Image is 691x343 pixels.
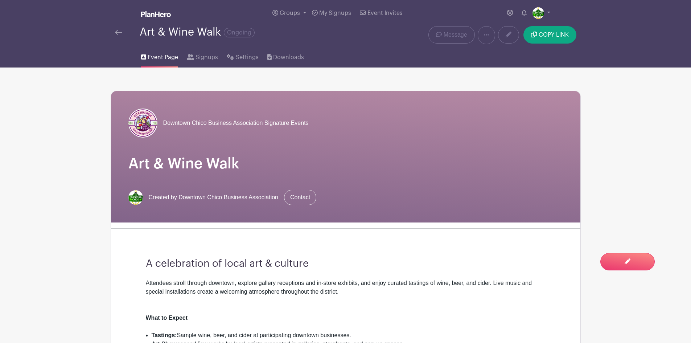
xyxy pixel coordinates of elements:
div: Art & Wine Walk [140,26,255,38]
a: Event Page [141,44,178,68]
span: My Signups [319,10,351,16]
a: Signups [187,44,218,68]
span: Event Page [148,53,178,62]
span: Event Invites [367,10,403,16]
div: Attendees stroll through downtown, explore gallery receptions and in-store exhibits, and enjoy cu... [146,279,546,305]
img: logo_white-6c42ec7e38ccf1d336a20a19083b03d10ae64f83f12c07503d8b9e83406b4c7d.svg [141,11,171,17]
h3: A celebration of local art & culture [146,258,546,270]
img: 165a.jpg [128,109,157,138]
strong: What to Expect [146,315,188,321]
span: Created by Downtown Chico Business Association [149,193,279,202]
a: Contact [284,190,316,205]
h1: Art & Wine Walk [128,155,563,172]
a: Message [428,26,474,44]
span: Downtown Chico Business Association Signature Events [163,119,309,127]
span: COPY LINK [539,32,569,38]
span: Downloads [273,53,304,62]
strong: Tastings: [152,332,177,338]
img: back-arrow-29a5d9b10d5bd6ae65dc969a981735edf675c4d7a1fe02e03b50dbd4ba3cdb55.svg [115,30,122,35]
span: Ongoing [224,28,255,37]
button: COPY LINK [523,26,576,44]
li: Sample wine, beer, and cider at participating downtown businesses. [152,331,546,340]
span: Message [444,30,467,39]
span: Groups [280,10,300,16]
span: Settings [236,53,259,62]
a: Downloads [267,44,304,68]
a: Settings [227,44,258,68]
span: Signups [196,53,218,62]
img: thumbnail_Outlook-gw0oh3o3.png [128,190,143,205]
img: thumbnail_Outlook-gw0oh3o3.png [532,7,544,19]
